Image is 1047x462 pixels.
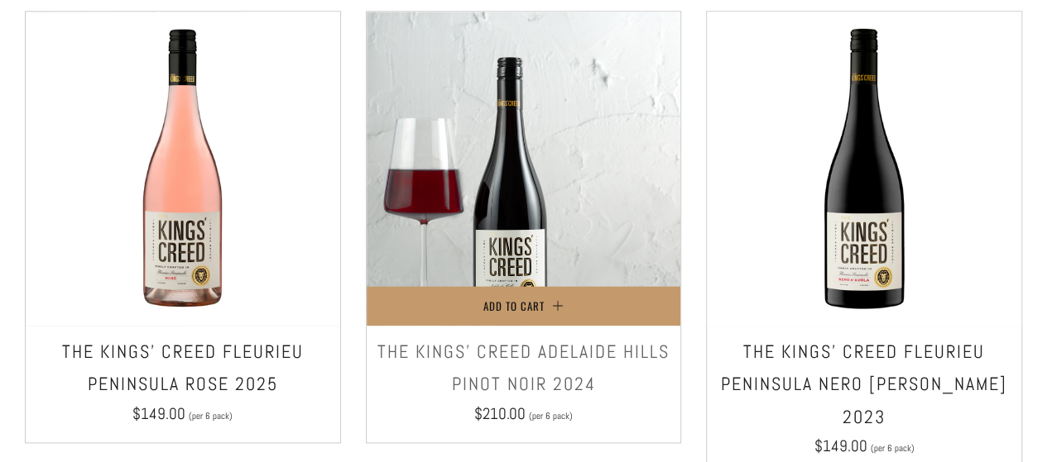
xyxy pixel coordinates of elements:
[189,412,233,421] span: (per 6 pack)
[34,336,332,401] h3: The Kings' Creed Fleurieu Peninsula Rose 2025
[871,444,915,453] span: (per 6 pack)
[715,336,1013,434] h3: The Kings' Creed Fleurieu Peninsula Nero [PERSON_NAME] 2023
[483,298,545,314] span: Add to Cart
[707,336,1021,455] a: The Kings' Creed Fleurieu Peninsula Nero [PERSON_NAME] 2023 $149.00 (per 6 pack)
[132,403,185,424] span: $149.00
[367,286,681,326] button: Add to Cart
[367,336,681,422] a: The Kings' Creed Adelaide Hills Pinot Noir 2024 $210.00 (per 6 pack)
[814,436,867,456] span: $149.00
[474,403,526,424] span: $210.00
[26,336,340,422] a: The Kings' Creed Fleurieu Peninsula Rose 2025 $149.00 (per 6 pack)
[529,412,573,421] span: (per 6 pack)
[375,336,673,401] h3: The Kings' Creed Adelaide Hills Pinot Noir 2024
